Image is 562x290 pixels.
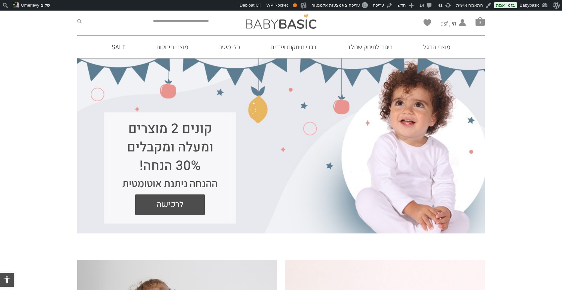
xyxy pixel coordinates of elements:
[337,36,403,58] a: ביגוד לתינוק שנולד
[146,36,198,58] a: מוצרי תינוקות
[413,36,460,58] a: מוצרי הדגל
[135,194,205,215] a: לרכישה
[102,36,136,58] a: SALE
[140,194,200,215] span: לרכישה
[476,17,485,26] span: סל קניות
[246,14,316,29] img: Baby Basic בגדי תינוקות וילדים אונליין
[293,3,297,7] div: תקין
[440,27,456,36] span: החשבון שלי
[260,36,327,58] a: בגדי תינוקות וילדים
[117,120,223,175] h1: קונים 2 מוצרים ומעלה ומקבלים 30% הנחה!
[21,3,39,8] span: Omerlevy
[494,2,517,8] a: בזמן אמת
[476,17,485,26] a: סל קניות3
[423,19,431,28] span: Wishlist
[423,19,431,26] a: Wishlist
[312,3,360,8] span: עריכה באמצעות אלמנטור
[117,175,223,191] div: ההנחה ניתנת אוטומטית
[208,36,250,58] a: כלי מיטה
